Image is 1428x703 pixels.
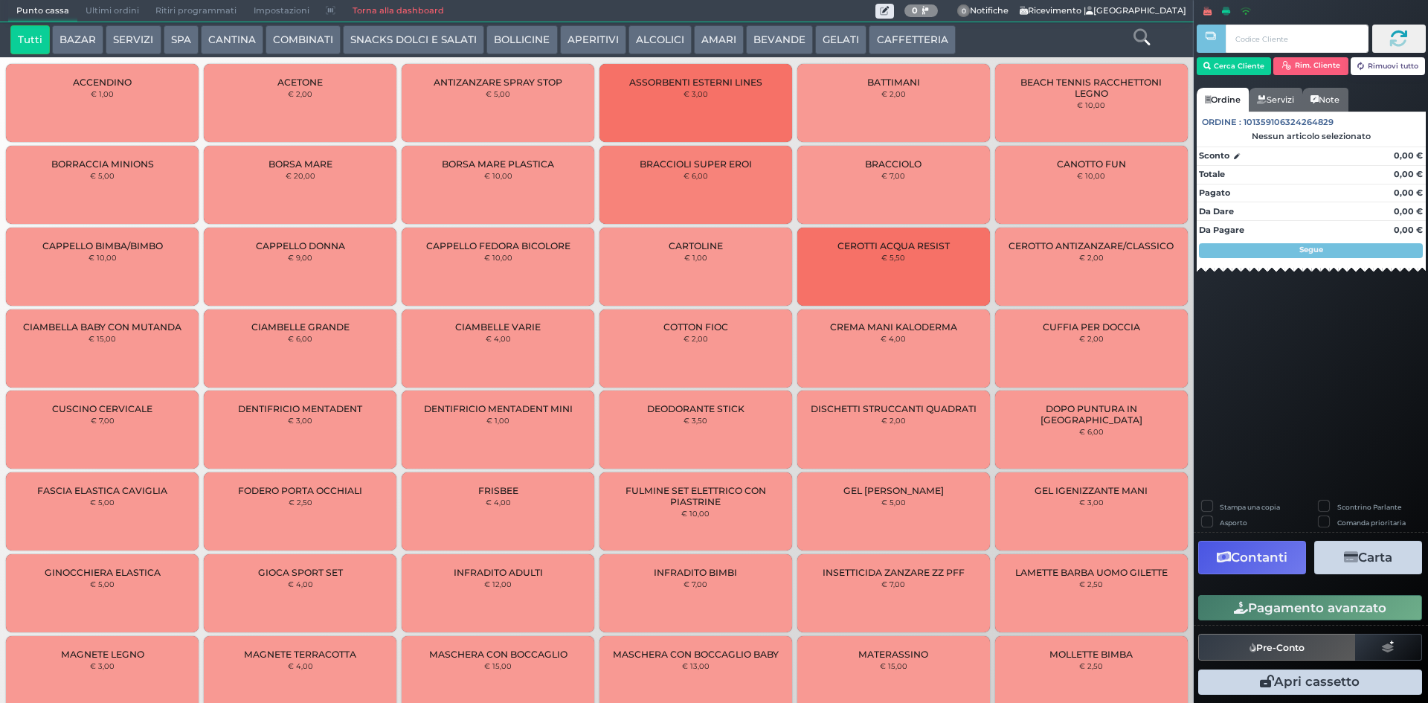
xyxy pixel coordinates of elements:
button: Tutti [10,25,50,55]
span: DOPO PUNTURA IN [GEOGRAPHIC_DATA] [1007,403,1174,426]
small: € 3,00 [1079,498,1104,507]
small: € 2,50 [289,498,312,507]
label: Stampa una copia [1220,502,1280,512]
span: BRACCIOLO [865,158,922,170]
button: BEVANDE [746,25,813,55]
small: € 5,00 [486,89,510,98]
span: CIAMBELLA BABY CON MUTANDA [23,321,181,333]
span: Ultimi ordini [77,1,147,22]
button: BAZAR [52,25,103,55]
span: LAMETTE BARBA UOMO GILETTE [1015,567,1168,578]
small: € 1,00 [486,416,509,425]
span: MAGNETE TERRACOTTA [244,649,356,660]
span: GEL IGENIZZANTE MANI [1035,485,1148,496]
button: Contanti [1198,541,1306,574]
small: € 4,00 [486,498,511,507]
span: Ritiri programmati [147,1,245,22]
a: Torna alla dashboard [344,1,451,22]
span: CIAMBELLE VARIE [455,321,541,333]
button: SERVIZI [106,25,161,55]
small: € 3,00 [684,89,708,98]
span: DENTIFRICIO MENTADENT [238,403,362,414]
strong: 0,00 € [1394,206,1423,216]
label: Comanda prioritaria [1337,518,1406,527]
button: CAFFETTERIA [869,25,955,55]
span: MASCHERA CON BOCCAGLIO [429,649,567,660]
span: MAGNETE LEGNO [61,649,144,660]
span: INSETTICIDA ZANZARE ZZ PFF [823,567,965,578]
small: € 6,00 [288,334,312,343]
small: € 2,50 [1079,661,1103,670]
button: AMARI [694,25,744,55]
small: € 20,00 [286,171,315,180]
a: Note [1302,88,1348,112]
button: SNACKS DOLCI E SALATI [343,25,484,55]
small: € 10,00 [89,253,117,262]
small: € 1,00 [684,253,707,262]
small: € 2,50 [1079,580,1103,588]
a: Ordine [1197,88,1249,112]
span: CAPPELLO DONNA [256,240,345,251]
small: € 15,00 [89,334,116,343]
span: INFRADITO BIMBI [654,567,737,578]
small: € 1,00 [91,89,114,98]
small: € 5,00 [881,498,906,507]
small: € 10,00 [681,509,710,518]
a: Servizi [1249,88,1302,112]
button: APERITIVI [560,25,626,55]
strong: 0,00 € [1394,169,1423,179]
small: € 2,00 [881,416,906,425]
span: FASCIA ELASTICA CAVIGLIA [37,485,167,496]
label: Asporto [1220,518,1247,527]
button: SPA [164,25,199,55]
small: € 7,00 [881,580,905,588]
span: DISCHETTI STRUCCANTI QUADRATI [811,403,977,414]
span: Impostazioni [245,1,318,22]
span: CAPPELLO BIMBA/BIMBO [42,240,163,251]
span: 0 [957,4,971,18]
small: € 4,00 [881,334,906,343]
span: BEACH TENNIS RACCHETTONI LEGNO [1007,77,1174,99]
span: MOLLETTE BIMBA [1049,649,1133,660]
span: CANOTTO FUN [1057,158,1126,170]
span: Ordine : [1202,116,1241,129]
small: € 15,00 [484,661,512,670]
span: CEROTTO ANTIZANZARE/CLASSICO [1009,240,1174,251]
button: Rim. Cliente [1273,57,1348,75]
small: € 4,00 [288,580,313,588]
small: € 4,00 [288,661,313,670]
span: FRISBEE [478,485,518,496]
strong: Da Pagare [1199,225,1244,235]
span: COTTON FIOC [663,321,728,333]
button: Rimuovi tutto [1351,57,1426,75]
span: CUSCINO CERVICALE [52,403,152,414]
strong: Totale [1199,169,1225,179]
small: € 4,00 [486,334,511,343]
span: GEL [PERSON_NAME] [843,485,944,496]
small: € 15,00 [880,661,907,670]
small: € 2,00 [1079,334,1104,343]
button: Cerca Cliente [1197,57,1272,75]
span: ACCENDINO [73,77,132,88]
small: € 7,00 [881,171,905,180]
small: € 5,50 [881,253,905,262]
span: CEROTTI ACQUA RESIST [837,240,950,251]
strong: 0,00 € [1394,150,1423,161]
span: CIAMBELLE GRANDE [251,321,350,333]
strong: Sconto [1199,150,1229,162]
small: € 9,00 [288,253,312,262]
small: € 5,00 [90,498,115,507]
span: CUFFIA PER DOCCIA [1043,321,1140,333]
small: € 10,00 [1077,100,1105,109]
span: BRACCIOLI SUPER EROI [640,158,752,170]
label: Scontrino Parlante [1337,502,1401,512]
span: FULMINE SET ELETTRICO CON PIASTRINE [612,485,779,507]
span: CREMA MANI KALODERMA [830,321,957,333]
span: CAPPELLO FEDORA BICOLORE [426,240,570,251]
button: GELATI [815,25,866,55]
small: € 10,00 [484,253,512,262]
strong: Da Dare [1199,206,1234,216]
small: € 6,00 [684,171,708,180]
small: € 2,00 [288,89,312,98]
span: ANTIZANZARE SPRAY STOP [434,77,562,88]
